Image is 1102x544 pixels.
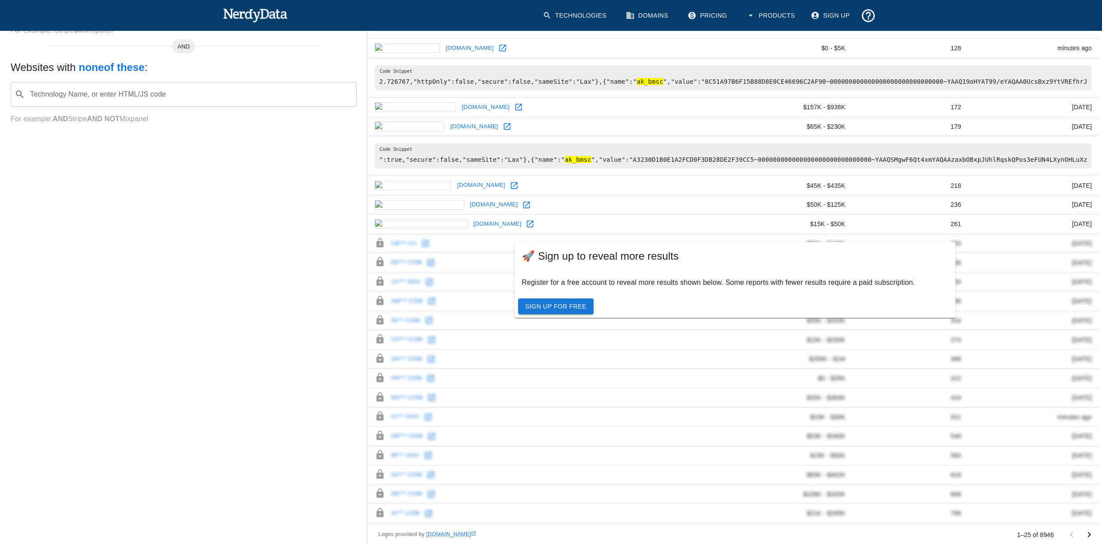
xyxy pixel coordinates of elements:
[11,114,357,124] p: For example: Stripe Mixpanel
[730,39,852,58] td: $0 - $5K
[375,65,1092,90] pre: 2.726767,"httpOnly":false,"secure":false,"sameSite":"Lax"},{"name":" ","value":"8C51A97B6F15B88D8...
[730,97,852,117] td: $157K - $938K
[805,4,857,27] a: Sign Up
[968,214,1099,234] td: [DATE]
[522,277,948,288] p: Register for a free account to reveal more results shown below. Some reports with fewer results r...
[172,42,195,51] span: AND
[565,156,591,163] hl: ak_bmsc
[378,530,476,539] span: Logos provided by
[852,117,968,136] td: 179
[1080,526,1098,544] button: Go to next page
[459,101,512,114] a: [DOMAIN_NAME]
[730,195,852,215] td: $50K - $125K
[455,179,508,192] a: [DOMAIN_NAME]
[968,195,1099,215] td: [DATE]
[968,117,1099,136] td: [DATE]
[857,4,880,27] button: Support and Documentation
[968,39,1099,58] td: minutes ago
[852,97,968,117] td: 172
[852,195,968,215] td: 236
[375,219,467,229] img: list-manage.com icon
[523,217,537,231] a: Open list-manage.com in new window
[520,198,533,212] a: Open playstation.com in new window
[508,179,521,192] a: Open usnews.com in new window
[375,122,444,131] img: mysql.com icon
[518,298,593,315] a: Sign Up For Free
[11,60,357,75] h5: Websites with :
[471,217,523,231] a: [DOMAIN_NAME]
[852,39,968,58] td: 128
[730,117,852,136] td: $65K - $230K
[448,120,500,134] a: [DOMAIN_NAME]
[730,176,852,195] td: $45K - $435K
[468,198,520,212] a: [DOMAIN_NAME]
[500,120,514,133] a: Open mysql.com in new window
[741,4,802,27] button: Products
[1017,530,1054,539] p: 1–25 of 8946
[538,4,613,27] a: Technologies
[968,176,1099,195] td: [DATE]
[968,97,1099,117] td: [DATE]
[375,200,464,210] img: playstation.com icon
[522,249,948,263] span: 🚀 Sign up to reveal more results
[730,214,852,234] td: $15K - $50K
[87,115,120,123] b: AND NOT
[223,6,288,24] img: NerdyData.com
[375,143,1092,168] pre: ":true,"secure":false,"sameSite":"Lax"},{"name":" ","value":"A3230D1B0E1A2FCD0F3DB28DE2F39CC5~000...
[375,181,451,190] img: usnews.com icon
[496,41,509,55] a: Open ebay.com in new window
[852,176,968,195] td: 218
[79,61,144,73] b: none of these
[426,531,476,537] a: [DOMAIN_NAME]
[637,78,663,85] hl: ak_bmsc
[375,43,440,53] img: ebay.com icon
[444,41,496,55] a: [DOMAIN_NAME]
[852,214,968,234] td: 261
[682,4,734,27] a: Pricing
[621,4,675,27] a: Domains
[375,102,456,112] img: cbsnews.com icon
[512,101,525,114] a: Open cbsnews.com in new window
[53,115,68,123] b: AND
